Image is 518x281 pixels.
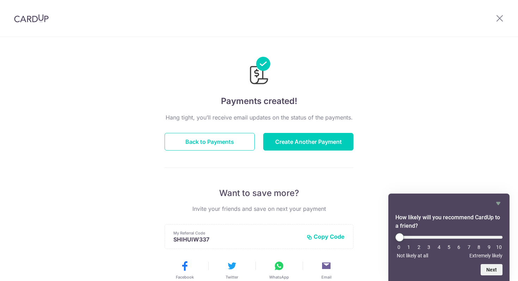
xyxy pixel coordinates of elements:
[165,133,255,151] button: Back to Payments
[445,244,452,250] li: 5
[425,244,432,250] li: 3
[455,244,462,250] li: 6
[269,274,289,280] span: WhatsApp
[395,233,502,258] div: How likely will you recommend CardUp to a friend? Select an option from 0 to 10, with 0 being Not...
[486,244,493,250] li: 9
[469,253,502,258] span: Extremely likely
[397,253,428,258] span: Not likely at all
[415,244,423,250] li: 2
[165,188,353,199] p: Want to save more?
[465,244,473,250] li: 7
[173,230,301,236] p: My Referral Code
[263,133,353,151] button: Create Another Payment
[475,244,482,250] li: 8
[321,274,332,280] span: Email
[14,14,49,23] img: CardUp
[494,199,502,208] button: Hide survey
[248,57,270,86] img: Payments
[173,236,301,243] p: SHIHUIW337
[481,264,502,275] button: Next question
[395,199,502,275] div: How likely will you recommend CardUp to a friend? Select an option from 0 to 10, with 0 being Not...
[258,260,300,280] button: WhatsApp
[405,244,412,250] li: 1
[164,260,205,280] button: Facebook
[165,113,353,122] p: Hang tight, you’ll receive email updates on the status of the payments.
[165,204,353,213] p: Invite your friends and save on next your payment
[495,244,502,250] li: 10
[395,213,502,230] h2: How likely will you recommend CardUp to a friend? Select an option from 0 to 10, with 0 being Not...
[436,244,443,250] li: 4
[307,233,345,240] button: Copy Code
[395,244,402,250] li: 0
[226,274,238,280] span: Twitter
[165,95,353,108] h4: Payments created!
[306,260,347,280] button: Email
[211,260,253,280] button: Twitter
[176,274,194,280] span: Facebook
